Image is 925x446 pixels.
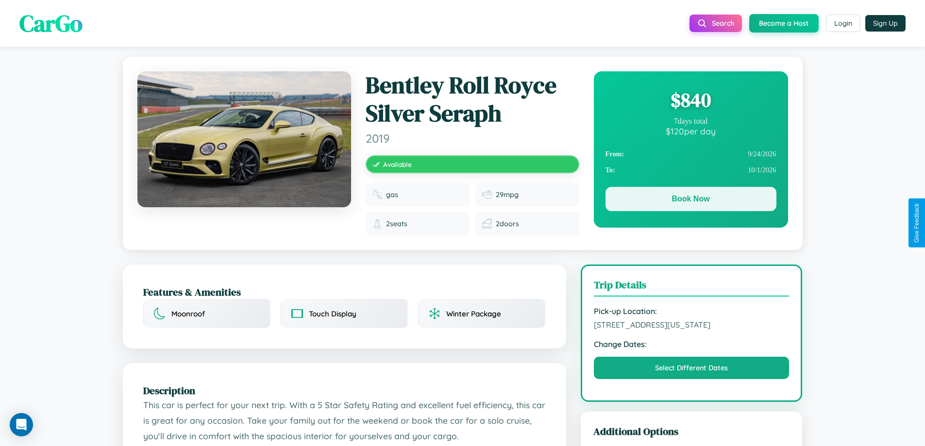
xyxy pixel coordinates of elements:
[605,146,776,162] div: 9 / 24 / 2026
[496,190,519,199] span: 29 mpg
[482,190,492,199] img: Fuel efficiency
[309,309,356,318] span: Touch Display
[366,71,579,127] h1: Bentley Roll Royce Silver Seraph
[605,187,776,211] button: Book Now
[749,14,819,33] button: Become a Host
[690,15,742,32] button: Search
[594,278,790,297] h3: Trip Details
[143,383,546,397] h2: Description
[594,306,790,316] strong: Pick-up Location:
[605,150,624,158] strong: From:
[366,131,579,146] span: 2019
[605,117,776,126] div: 7 days total
[137,71,351,207] img: Bentley Roll Royce Silver Seraph 2019
[143,285,546,299] h2: Features & Amenities
[143,397,546,444] p: This car is perfect for your next trip. With a 5 Star Safety Rating and excellent fuel efficiency...
[826,15,860,32] button: Login
[386,190,398,199] span: gas
[372,219,382,229] img: Seats
[605,162,776,178] div: 10 / 1 / 2026
[171,309,205,318] span: Moonroof
[913,203,920,243] div: Give Feedback
[593,424,790,438] h3: Additional Options
[372,190,382,199] img: Fuel type
[496,219,519,228] span: 2 doors
[594,357,790,379] button: Select Different Dates
[605,87,776,113] div: $ 840
[386,219,407,228] span: 2 seats
[446,309,501,318] span: Winter Package
[482,219,492,229] img: Doors
[19,7,83,39] span: CarGo
[712,19,734,28] span: Search
[594,339,790,349] strong: Change Dates:
[594,320,790,330] span: [STREET_ADDRESS][US_STATE]
[865,15,906,32] button: Sign Up
[10,413,33,436] div: Open Intercom Messenger
[383,160,412,168] span: Available
[605,126,776,136] div: $ 120 per day
[605,166,615,174] strong: To:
